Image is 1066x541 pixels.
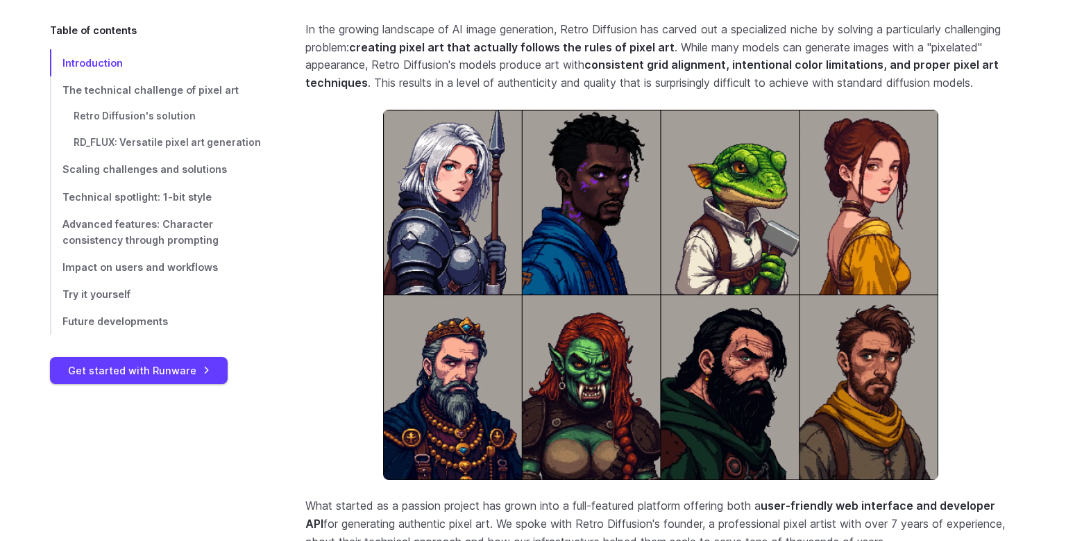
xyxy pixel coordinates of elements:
[50,183,261,210] a: Technical spotlight: 1-bit style
[50,253,261,281] a: Impact on users and workflows
[50,210,261,253] a: Advanced features: Character consistency through prompting
[62,288,130,300] span: Try it yourself
[62,261,218,273] span: Impact on users and workflows
[305,499,995,531] strong: user-friendly web interface and developer API
[74,137,261,148] span: RD_FLUX: Versatile pixel art generation
[62,315,168,327] span: Future developments
[50,156,261,183] a: Scaling challenges and solutions
[50,76,261,103] a: The technical challenge of pixel art
[50,130,261,156] a: RD_FLUX: Versatile pixel art generation
[50,357,228,384] a: Get started with Runware
[50,103,261,130] a: Retro Diffusion's solution
[62,218,219,246] span: Advanced features: Character consistency through prompting
[62,191,212,203] span: Technical spotlight: 1-bit style
[50,308,261,335] a: Future developments
[305,21,1016,92] p: In the growing landscape of AI image generation, Retro Diffusion has carved out a specialized nic...
[349,40,675,54] strong: creating pixel art that actually follows the rules of pixel art
[50,281,261,308] a: Try it yourself
[383,110,938,480] img: a grid of eight pixel art character portraits, including a knight, a mage, a lizard blacksmith, a...
[50,49,261,76] a: Introduction
[74,110,196,122] span: Retro Diffusion's solution
[62,57,123,69] span: Introduction
[62,164,227,176] span: Scaling challenges and solutions
[50,22,137,38] span: Table of contents
[62,84,239,96] span: The technical challenge of pixel art
[305,58,999,90] strong: consistent grid alignment, intentional color limitations, and proper pixel art techniques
